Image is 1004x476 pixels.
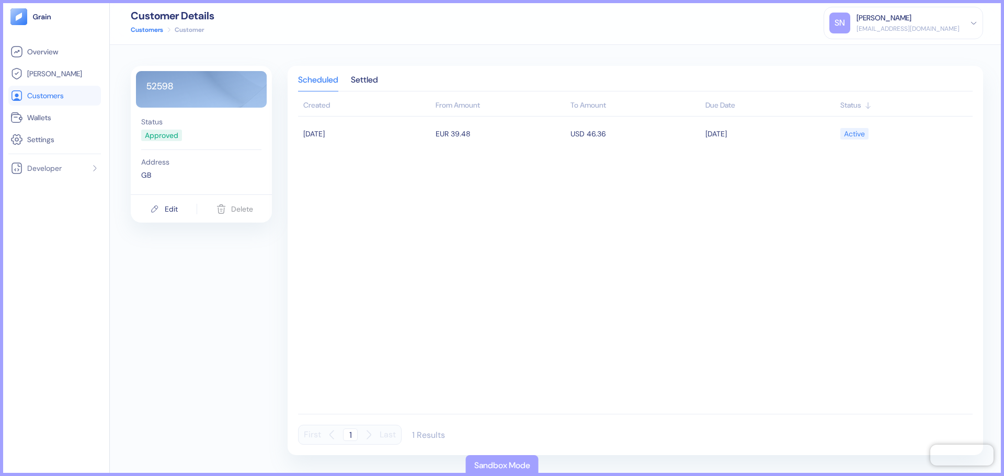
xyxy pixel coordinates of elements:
button: First [304,425,321,445]
div: Sandbox Mode [474,459,530,472]
a: Wallets [10,111,99,124]
iframe: Chatra live chat [930,445,994,466]
button: Delete [216,199,253,219]
button: Edit [150,199,178,219]
span: Customers [27,90,64,101]
span: Overview [27,47,58,57]
span: Developer [27,163,62,173]
div: Settled [351,76,378,91]
span: Settings [27,134,54,145]
td: [DATE] [298,121,433,147]
a: Overview [10,45,99,58]
div: Approved [145,130,178,141]
span: [PERSON_NAME] [27,68,82,79]
button: Last [380,425,396,445]
td: [DATE] [703,121,838,147]
div: Address [141,158,261,166]
a: Customers [10,89,99,102]
td: EUR 39.48 [433,121,568,147]
div: Status [141,118,261,125]
div: Active [844,125,865,143]
img: logo [32,13,52,20]
div: [PERSON_NAME] [857,13,911,24]
div: Sort ascending [840,100,967,111]
th: From Amount [433,96,568,117]
a: Customers [131,25,163,34]
div: Scheduled [298,76,338,91]
div: GB [141,170,261,181]
a: Settings [10,133,99,146]
div: Customer Details [131,10,214,21]
img: logo-tablet-V2.svg [10,8,27,25]
th: To Amount [568,96,703,117]
span: Wallets [27,112,51,123]
div: Edit [165,205,178,213]
div: [EMAIL_ADDRESS][DOMAIN_NAME] [857,24,960,33]
div: Sort ascending [303,100,430,111]
a: [PERSON_NAME] [10,67,99,80]
div: SN [829,13,850,33]
div: 1 Results [412,429,445,440]
div: Sort ascending [705,100,835,111]
td: USD 46.36 [568,121,703,147]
